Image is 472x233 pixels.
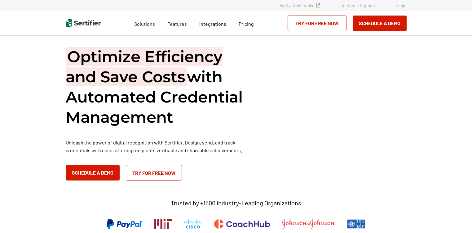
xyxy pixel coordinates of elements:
img: CoachHub [214,219,270,229]
p: Trusted by +1500 Industry-Leading Organizations [171,199,301,207]
a: Verify Credentials [280,3,320,8]
a: Pricing [239,19,254,27]
p: Unleash the power of digital recognition with Sertifier. Design, send, and track credentials with... [66,139,252,154]
span: Pricing [239,21,254,27]
span: Solutions [134,19,155,27]
img: Verified [316,3,320,7]
img: PayPal [107,219,142,229]
a: Integrations [199,19,226,27]
a: Try for Free Now [126,165,182,180]
a: Login [396,3,407,8]
img: UNDP [347,219,365,229]
span: Optimize Efficiency and Save Costs [66,47,223,86]
h1: with Automated Credential Management [66,47,252,127]
img: Johnson & Johnson [282,219,334,229]
span: Features [167,19,187,27]
img: Cisco [184,219,202,229]
a: Try for Free Now [288,16,346,31]
img: Massachusetts Institute of Technology [154,219,172,229]
span: Integrations [199,21,226,27]
img: Sertifier | Digital Credentialing Platform [66,19,101,27]
a: Customer Support [340,3,376,8]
